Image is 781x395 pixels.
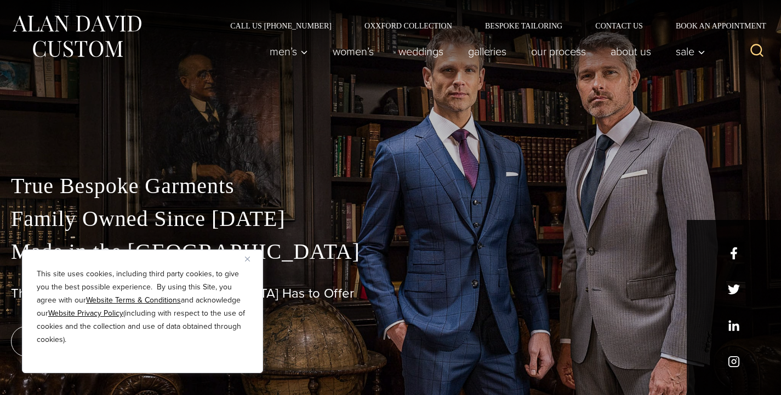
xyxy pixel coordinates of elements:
nav: Secondary Navigation [214,22,770,30]
p: True Bespoke Garments Family Owned Since [DATE] Made in the [GEOGRAPHIC_DATA] [11,170,770,268]
button: View Search Form [744,38,770,65]
p: This site uses cookies, including third party cookies, to give you the best possible experience. ... [37,268,248,346]
a: Website Privacy Policy [48,307,123,319]
a: Women’s [321,40,386,62]
a: Book an Appointment [659,22,770,30]
nav: Primary Navigation [258,40,711,62]
a: Galleries [456,40,519,62]
img: Alan David Custom [11,12,142,61]
a: Bespoke Tailoring [469,22,579,30]
a: weddings [386,40,456,62]
a: Website Terms & Conditions [86,294,181,306]
span: Sale [676,46,705,57]
a: book an appointment [11,326,164,357]
a: About Us [598,40,664,62]
a: Contact Us [579,22,659,30]
a: Oxxford Collection [348,22,469,30]
a: Our Process [519,40,598,62]
a: Call Us [PHONE_NUMBER] [214,22,348,30]
button: Close [245,252,258,265]
h1: The Best Custom Suits [GEOGRAPHIC_DATA] Has to Offer [11,286,770,301]
img: Close [245,257,250,262]
span: Men’s [270,46,308,57]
